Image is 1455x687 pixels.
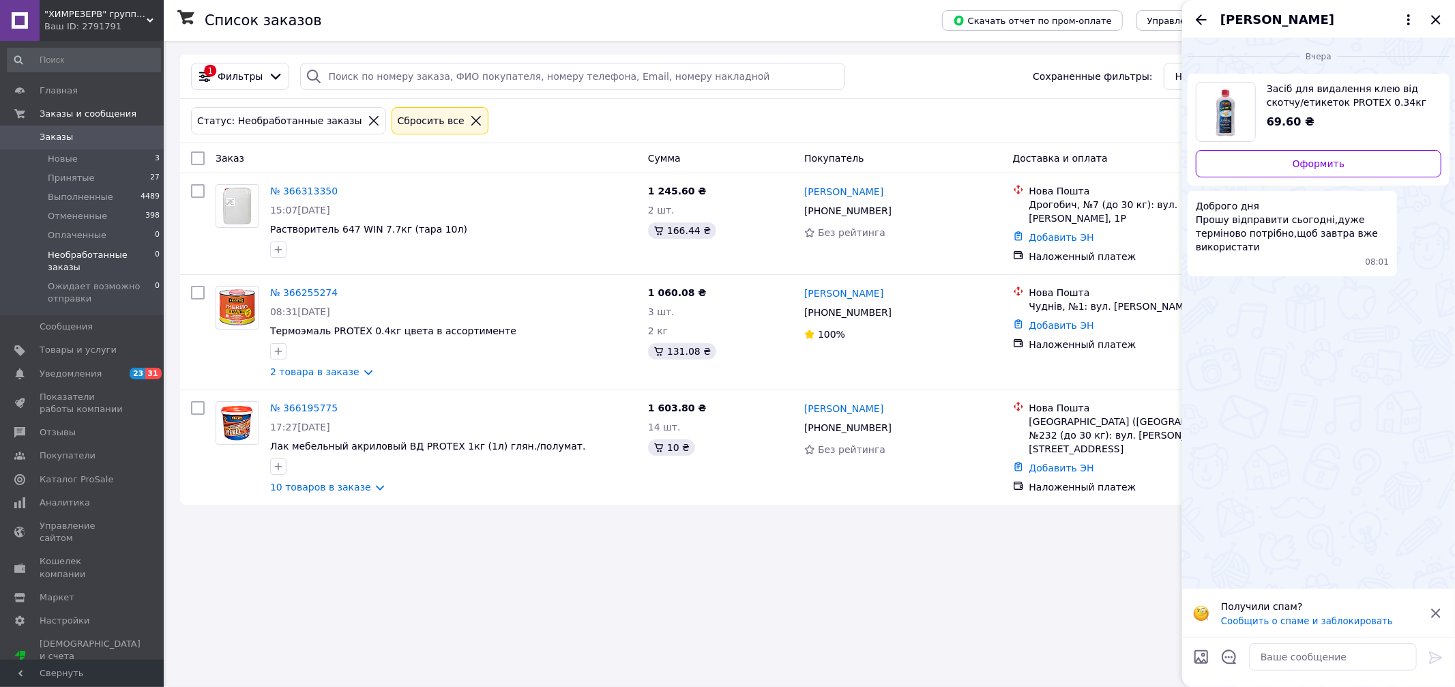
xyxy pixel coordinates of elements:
[648,325,668,336] span: 2 кг
[44,8,147,20] span: "ХИМРЕЗЕРВ" группа компаний: ТОВ "ПРОГРЕС 2010", ТОВ "ХІМРЕЗЕРВ-УКРАЇНА"
[1029,338,1252,351] div: Наложенный платеж
[1147,16,1254,26] span: Управление статусами
[145,210,160,222] span: 398
[44,20,164,33] div: Ваш ID: 2791791
[1029,480,1252,494] div: Наложенный платеж
[1029,232,1094,243] a: Добавить ЭН
[150,172,160,184] span: 27
[1029,286,1252,299] div: Нова Пошта
[1221,616,1393,626] button: Сообщить о спаме и заблокировать
[942,10,1123,31] button: Скачать отчет по пром-оплате
[145,368,161,379] span: 31
[216,184,259,228] a: Фото товару
[270,325,516,336] a: Термоэмаль PROTEX 0.4кг цвета в ассортименте
[395,113,467,128] div: Сбросить все
[1029,198,1252,225] div: Дрогобич, №7 (до 30 кг): вул. [PERSON_NAME], 1Р
[218,70,263,83] span: Фильтры
[270,205,330,216] span: 15:07[DATE]
[1196,199,1389,254] span: Доброго дня Прошу відправити сьогодні,дуже терміново потрібно,щоб завтра вже використати
[270,422,330,433] span: 17:27[DATE]
[1029,299,1252,313] div: Чуднів, №1: вул. [PERSON_NAME] узвіз, 1
[953,14,1112,27] span: Скачать отчет по пром-оплате
[804,402,883,415] a: [PERSON_NAME]
[1029,320,1094,331] a: Добавить ЭН
[216,286,259,330] a: Фото товару
[40,344,117,356] span: Товары и услуги
[648,205,675,216] span: 2 шт.
[155,249,160,274] span: 0
[1029,415,1252,456] div: [GEOGRAPHIC_DATA] ([GEOGRAPHIC_DATA].), №232 (до 30 кг): вул. [PERSON_NAME][STREET_ADDRESS]
[270,186,338,196] a: № 366313350
[1188,49,1450,63] div: 11.10.2025
[48,172,95,184] span: Принятые
[1220,11,1417,29] button: [PERSON_NAME]
[648,439,695,456] div: 10 ₴
[48,229,106,242] span: Оплаченные
[40,520,126,544] span: Управление сайтом
[804,185,883,199] a: [PERSON_NAME]
[804,287,883,300] a: [PERSON_NAME]
[818,444,885,455] span: Без рейтинга
[300,63,845,90] input: Поиск по номеру заказа, ФИО покупателя, номеру телефона, Email, номеру накладной
[1029,401,1252,415] div: Нова Пошта
[270,441,586,452] a: Лак мебельный акриловый ВД PROTEX 1кг (1л) глян./полумат.
[40,321,93,333] span: Сообщения
[1193,12,1209,28] button: Назад
[40,426,76,439] span: Отзывы
[48,153,78,165] span: Новые
[270,287,338,298] a: № 366255274
[648,422,681,433] span: 14 шт.
[648,186,707,196] span: 1 245.60 ₴
[648,287,707,298] span: 1 060.08 ₴
[40,555,126,580] span: Кошелек компании
[1029,184,1252,198] div: Нова Пошта
[48,210,107,222] span: Отмененные
[216,153,244,164] span: Заказ
[1029,463,1094,473] a: Добавить ЭН
[40,391,126,415] span: Показатели работы компании
[205,12,322,29] h1: Список заказов
[270,224,467,235] a: Растворитель 647 WIN 7.7кг (тара 10л)
[48,191,113,203] span: Выполненные
[1221,600,1420,613] p: Получили спам?
[1196,82,1441,142] a: Посмотреть товар
[48,280,155,305] span: Ожидает возможно отправки
[802,201,894,220] div: [PHONE_NUMBER]
[7,48,161,72] input: Поиск
[648,306,675,317] span: 3 шт.
[40,450,95,462] span: Покупатели
[155,153,160,165] span: 3
[648,343,716,360] div: 131.08 ₴
[40,473,113,486] span: Каталог ProSale
[1193,605,1209,622] img: :face_with_monocle:
[648,222,716,239] div: 166.44 ₴
[270,403,338,413] a: № 366195775
[1136,10,1265,31] button: Управление статусами
[40,591,74,604] span: Маркет
[141,191,160,203] span: 4489
[270,306,330,317] span: 08:31[DATE]
[1428,12,1444,28] button: Закрыть
[818,329,845,340] span: 100%
[802,303,894,322] div: [PHONE_NUMBER]
[804,153,864,164] span: Покупатель
[1033,70,1152,83] span: Сохраненные фильтры:
[40,85,78,97] span: Главная
[40,131,73,143] span: Заказы
[216,402,259,444] img: Фото товару
[155,280,160,305] span: 0
[218,185,257,227] img: Фото товару
[270,482,371,493] a: 10 товаров в заказе
[40,497,90,509] span: Аналитика
[130,368,145,379] span: 23
[1013,153,1108,164] span: Доставка и оплата
[1220,11,1334,29] span: [PERSON_NAME]
[648,153,681,164] span: Сумма
[216,287,259,329] img: Фото товару
[270,366,359,377] a: 2 товара в заказе
[194,113,365,128] div: Статус: Необработанные заказы
[40,368,102,380] span: Уведомления
[1366,257,1390,268] span: 08:01 11.10.2025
